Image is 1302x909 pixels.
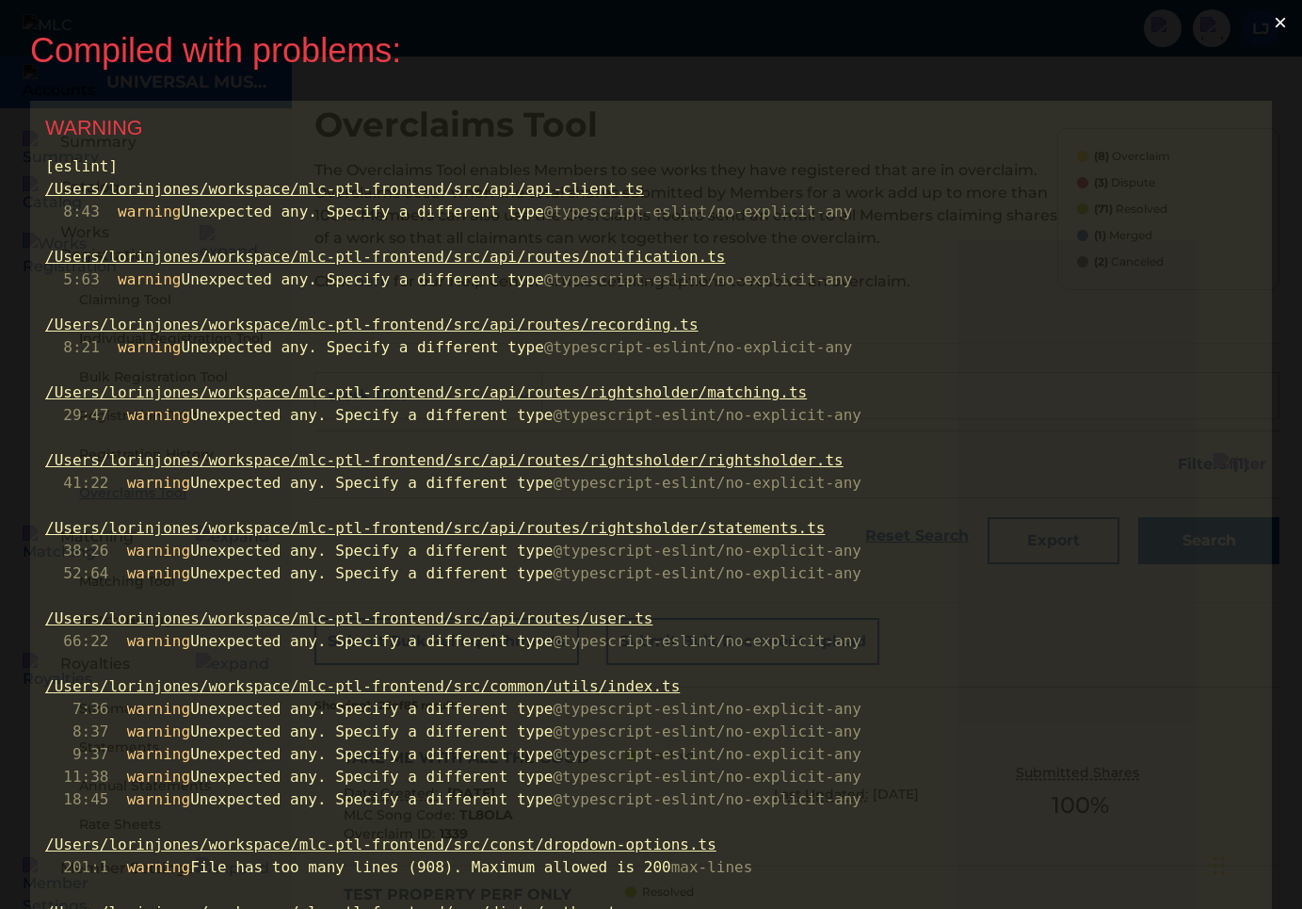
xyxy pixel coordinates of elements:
[63,203,100,220] span: 8:43
[72,745,109,763] span: 9:37
[45,700,861,718] span: Unexpected any. Specify a different type
[127,542,190,560] span: warning
[544,270,853,288] span: @typescript-eslint/no-explicit-any
[553,632,861,650] span: @typescript-eslint/no-explicit-any
[671,858,753,876] span: max-lines
[553,790,861,808] span: @typescript-eslint/no-explicit-any
[45,406,861,424] span: Unexpected any. Specify a different type
[127,564,190,582] span: warning
[553,768,861,786] span: @typescript-eslint/no-explicit-any
[63,270,100,288] span: 5:63
[45,474,861,492] span: Unexpected any. Specify a different type
[30,30,1242,71] div: Compiled with problems:
[63,768,108,786] span: 11:38
[127,768,190,786] span: warning
[45,790,861,808] span: Unexpected any. Specify a different type
[544,338,853,356] span: @typescript-eslint/no-explicit-any
[544,203,853,220] span: @typescript-eslint/no-explicit-any
[553,542,861,560] span: @typescript-eslint/no-explicit-any
[118,338,181,356] span: warning
[45,248,725,266] u: /Users/lorinjones/workspace/mlc-ptl-frontend/src/api/routes/notification.ts
[63,338,100,356] span: 8:21
[45,316,699,333] u: /Users/lorinjones/workspace/mlc-ptl-frontend/src/api/routes/recording.ts
[45,677,680,695] u: /Users/lorinjones/workspace/mlc-ptl-frontend/src/common/utils/index.ts
[118,270,181,288] span: warning
[127,790,190,808] span: warning
[45,542,861,560] span: Unexpected any. Specify a different type
[45,858,752,876] span: File has too many lines (908). Maximum allowed is 200
[127,474,190,492] span: warning
[45,203,852,220] span: Unexpected any. Specify a different type
[45,632,861,650] span: Unexpected any. Specify a different type
[45,519,825,537] u: /Users/lorinjones/workspace/mlc-ptl-frontend/src/api/routes/rightsholder/statements.ts
[63,858,108,876] span: 201:1
[45,338,852,356] span: Unexpected any. Specify a different type
[63,564,108,582] span: 52:64
[72,722,109,740] span: 8:37
[127,745,190,763] span: warning
[127,858,190,876] span: warning
[45,116,1257,140] div: WARNING
[553,564,861,582] span: @typescript-eslint/no-explicit-any
[127,722,190,740] span: warning
[45,564,861,582] span: Unexpected any. Specify a different type
[63,542,108,560] span: 38:26
[63,406,108,424] span: 29:47
[553,406,861,424] span: @typescript-eslint/no-explicit-any
[118,203,181,220] span: warning
[45,451,844,469] u: /Users/lorinjones/workspace/mlc-ptl-frontend/src/api/routes/rightsholder/rightsholder.ts
[553,700,861,718] span: @typescript-eslint/no-explicit-any
[45,270,852,288] span: Unexpected any. Specify a different type
[72,700,109,718] span: 7:36
[127,632,190,650] span: warning
[45,180,644,198] u: /Users/lorinjones/workspace/mlc-ptl-frontend/src/api/api-client.ts
[127,406,190,424] span: warning
[45,836,716,853] u: /Users/lorinjones/workspace/mlc-ptl-frontend/src/const/dropdown-options.ts
[45,745,861,763] span: Unexpected any. Specify a different type
[553,745,861,763] span: @typescript-eslint/no-explicit-any
[45,609,652,627] u: /Users/lorinjones/workspace/mlc-ptl-frontend/src/api/routes/user.ts
[553,722,861,740] span: @typescript-eslint/no-explicit-any
[45,383,807,401] u: /Users/lorinjones/workspace/mlc-ptl-frontend/src/api/routes/rightsholder/matching.ts
[127,700,190,718] span: warning
[45,768,861,786] span: Unexpected any. Specify a different type
[63,474,108,492] span: 41:22
[63,632,108,650] span: 66:22
[63,790,108,808] span: 18:45
[553,474,861,492] span: @typescript-eslint/no-explicit-any
[45,722,861,740] span: Unexpected any. Specify a different type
